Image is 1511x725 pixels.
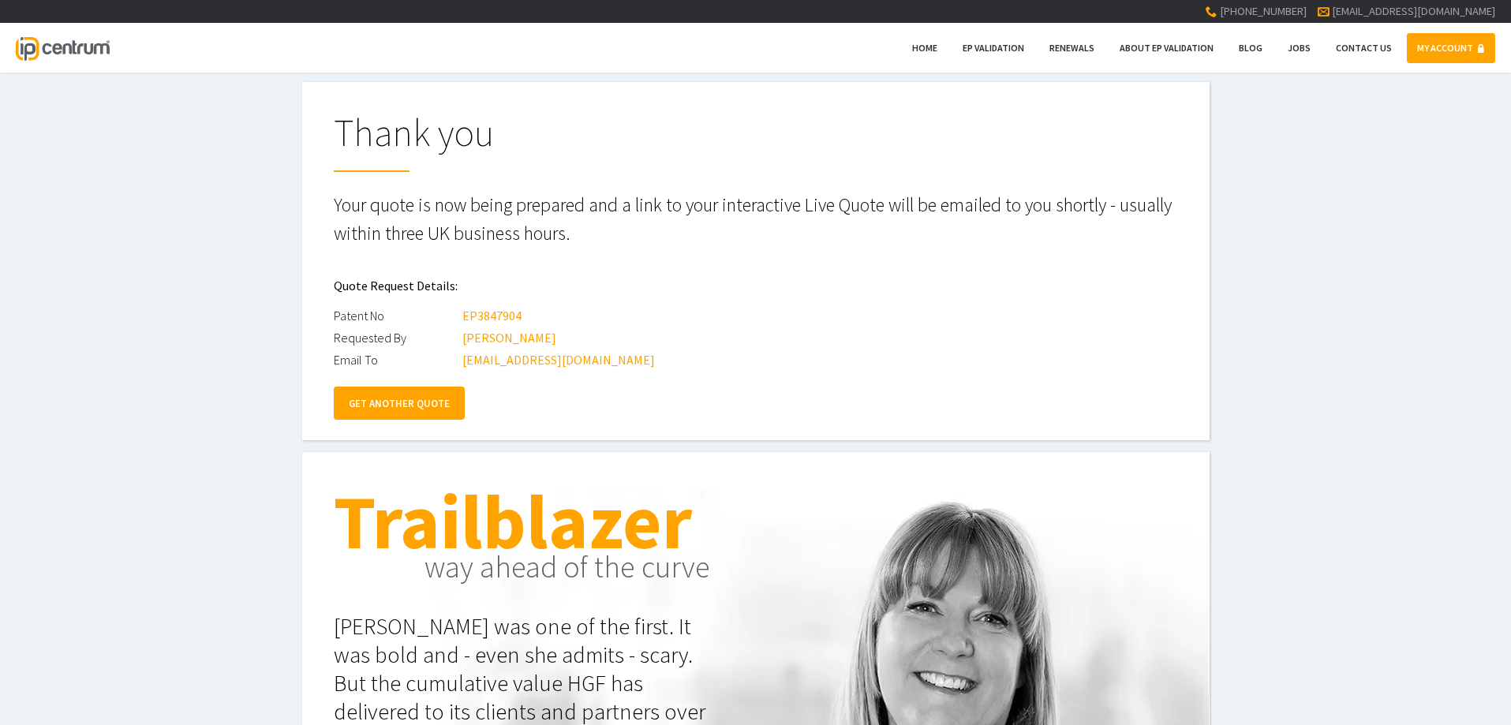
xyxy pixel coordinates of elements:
[912,42,937,54] span: Home
[1336,42,1392,54] span: Contact Us
[334,114,1178,172] h1: Thank you
[1239,42,1262,54] span: Blog
[1109,33,1224,63] a: About EP Validation
[462,327,556,349] div: [PERSON_NAME]
[334,387,465,420] a: GET ANOTHER QUOTE
[334,349,460,371] div: Email To
[1288,42,1311,54] span: Jobs
[462,349,655,371] div: [EMAIL_ADDRESS][DOMAIN_NAME]
[1049,42,1094,54] span: Renewals
[963,42,1024,54] span: EP Validation
[1120,42,1214,54] span: About EP Validation
[1220,4,1307,18] span: [PHONE_NUMBER]
[1039,33,1105,63] a: Renewals
[334,191,1178,248] p: Your quote is now being prepared and a link to your interactive Live Quote will be emailed to you...
[1332,4,1495,18] a: [EMAIL_ADDRESS][DOMAIN_NAME]
[1326,33,1402,63] a: Contact Us
[334,305,460,327] div: Patent No
[1407,33,1495,63] a: MY ACCOUNT
[952,33,1034,63] a: EP Validation
[462,305,522,327] div: EP3847904
[1229,33,1273,63] a: Blog
[334,327,460,349] div: Requested By
[334,267,1178,305] h2: Quote Request Details:
[1277,33,1321,63] a: Jobs
[902,33,948,63] a: Home
[16,23,109,73] a: IP Centrum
